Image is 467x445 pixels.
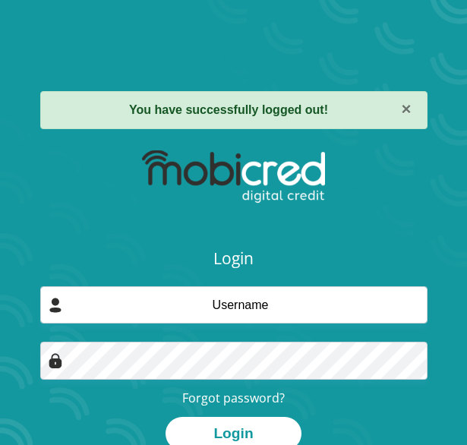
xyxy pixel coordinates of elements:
[182,390,285,406] a: Forgot password?
[48,298,63,313] img: user-icon image
[142,150,325,204] img: mobicred logo
[40,249,428,268] h3: Login
[48,353,63,368] img: Image
[402,101,412,118] button: ×
[40,286,428,323] input: Username
[129,103,328,116] strong: You have successfully logged out!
